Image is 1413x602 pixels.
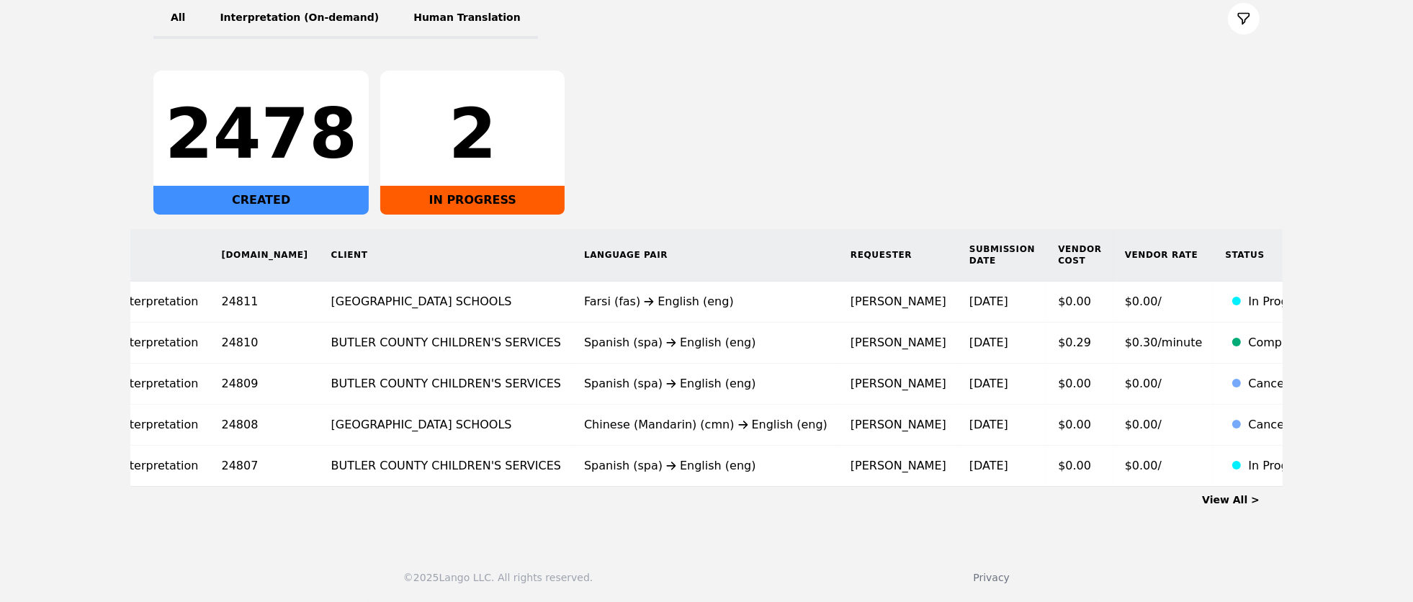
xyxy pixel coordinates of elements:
[839,229,958,282] th: Requester
[1125,418,1162,431] span: $0.00/
[584,375,827,392] div: Spanish (spa) English (eng)
[380,186,565,215] div: IN PROGRESS
[320,405,573,446] td: [GEOGRAPHIC_DATA] SCHOOLS
[584,334,827,351] div: Spanish (spa) English (eng)
[320,229,573,282] th: Client
[973,572,1010,583] a: Privacy
[969,336,1008,349] time: [DATE]
[1125,336,1203,349] span: $0.30/minute
[1228,3,1260,35] button: Filter
[839,364,958,405] td: [PERSON_NAME]
[969,295,1008,308] time: [DATE]
[1214,229,1323,282] th: Status
[165,99,357,169] div: 2478
[584,457,827,475] div: Spanish (spa) English (eng)
[210,405,320,446] td: 24808
[839,446,958,487] td: [PERSON_NAME]
[153,186,369,215] div: CREATED
[210,282,320,323] td: 24811
[1248,293,1311,310] div: In Progress
[320,323,573,364] td: BUTLER COUNTY CHILDREN'S SERVICES
[1046,282,1113,323] td: $0.00
[320,364,573,405] td: BUTLER COUNTY CHILDREN'S SERVICES
[392,99,553,169] div: 2
[958,229,1046,282] th: Submission Date
[1046,405,1113,446] td: $0.00
[839,282,958,323] td: [PERSON_NAME]
[1125,377,1162,390] span: $0.00/
[1046,364,1113,405] td: $0.00
[969,459,1008,472] time: [DATE]
[969,418,1008,431] time: [DATE]
[1113,229,1214,282] th: Vendor Rate
[1248,375,1311,392] div: Canceled
[1248,334,1311,351] div: Completed
[210,364,320,405] td: 24809
[1046,323,1113,364] td: $0.29
[210,229,320,282] th: [DOMAIN_NAME]
[1248,416,1311,433] div: Canceled
[573,229,839,282] th: Language Pair
[403,570,593,585] div: © 2025 Lango LLC. All rights reserved.
[969,377,1008,390] time: [DATE]
[1248,457,1311,475] div: In Progress
[1046,446,1113,487] td: $0.00
[839,405,958,446] td: [PERSON_NAME]
[584,293,827,310] div: Farsi (fas) English (eng)
[1125,295,1162,308] span: $0.00/
[1202,494,1260,506] a: View All >
[1046,229,1113,282] th: Vendor Cost
[320,282,573,323] td: [GEOGRAPHIC_DATA] SCHOOLS
[839,323,958,364] td: [PERSON_NAME]
[584,416,827,433] div: Chinese (Mandarin) (cmn) English (eng)
[1125,459,1162,472] span: $0.00/
[320,446,573,487] td: BUTLER COUNTY CHILDREN'S SERVICES
[210,323,320,364] td: 24810
[210,446,320,487] td: 24807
